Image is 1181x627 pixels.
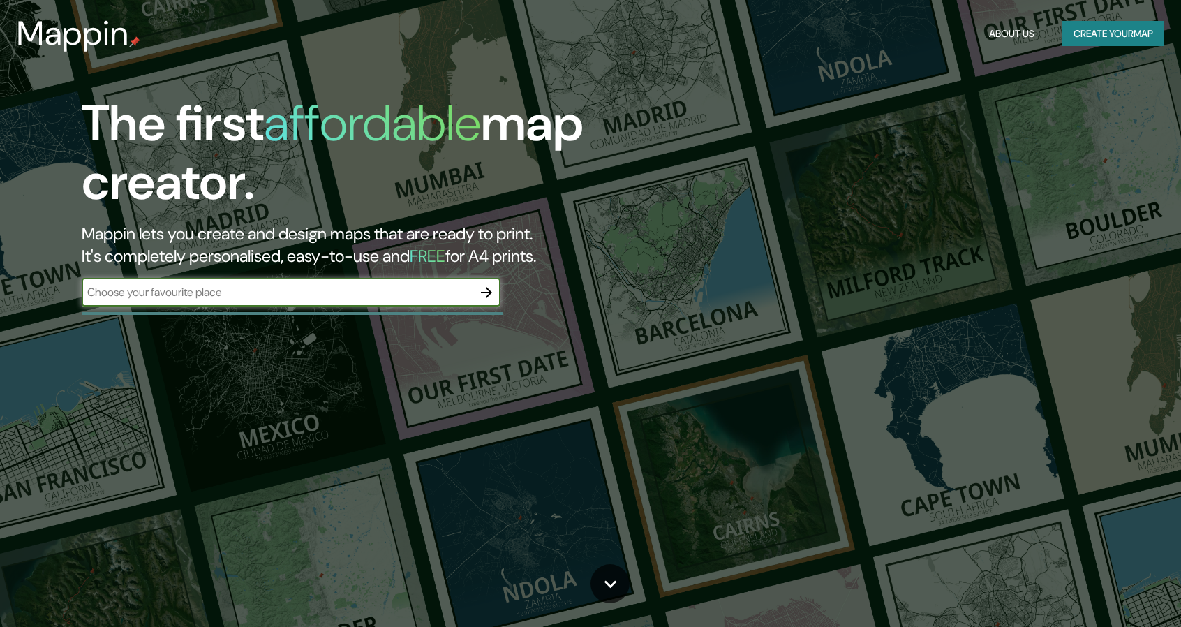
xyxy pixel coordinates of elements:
h1: The first map creator. [82,94,672,223]
h2: Mappin lets you create and design maps that are ready to print. It's completely personalised, eas... [82,223,672,267]
button: Create yourmap [1062,21,1164,47]
h5: FREE [410,245,445,267]
img: mappin-pin [129,36,140,47]
input: Choose your favourite place [82,284,473,300]
h3: Mappin [17,14,129,53]
button: About Us [983,21,1040,47]
h1: affordable [264,91,481,156]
